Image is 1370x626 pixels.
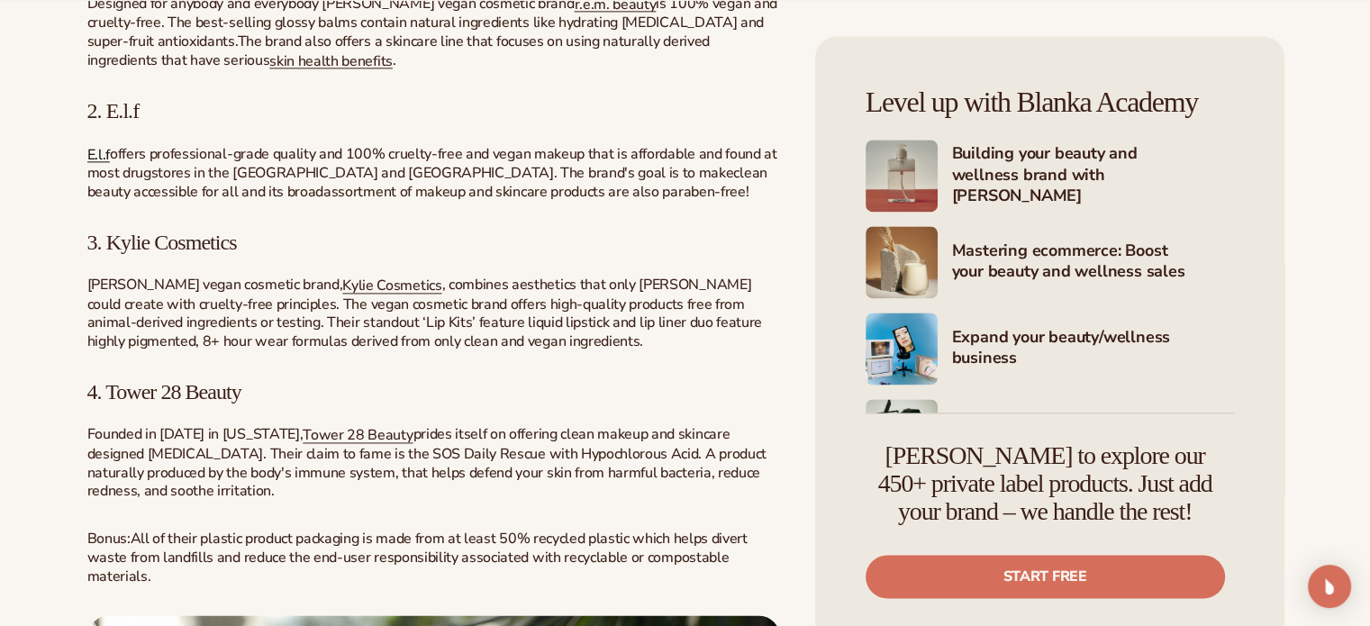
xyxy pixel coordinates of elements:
[235,32,238,51] span: .
[866,313,938,385] img: Shopify Image 7
[866,140,938,212] img: Shopify Image 5
[952,143,1234,208] h4: Building your beauty and wellness brand with [PERSON_NAME]
[87,144,110,164] a: E.l.f
[87,275,763,351] span: , combines aesthetics that only [PERSON_NAME] could create with cruelty-free principles. The vega...
[952,327,1234,371] h4: Expand your beauty/wellness business
[87,275,343,295] span: [PERSON_NAME] vegan cosmetic brand,
[866,399,1234,471] a: Shopify Image 8 Marketing your beauty and wellness brand 101
[866,226,938,298] img: Shopify Image 6
[87,231,237,254] span: 3. Kylie Cosmetics
[952,240,1234,285] h4: Mastering ecommerce: Boost your beauty and wellness sales
[87,424,767,501] span: prides itself on offering clean makeup and skincare designed [MEDICAL_DATA]. Their claim to fame ...
[87,163,767,202] span: clean beauty accessible for all and its broad
[866,140,1234,212] a: Shopify Image 5 Building your beauty and wellness brand with [PERSON_NAME]
[87,99,140,122] span: 2. E.l.f
[866,313,1234,385] a: Shopify Image 7 Expand your beauty/wellness business
[866,399,938,471] img: Shopify Image 8
[342,276,441,295] a: Kylie Cosmetics
[87,13,764,51] span: ydrating [MEDICAL_DATA] and super-fruit antioxidants
[393,50,396,70] span: .
[866,555,1225,598] a: Start free
[87,380,241,404] span: 4. Tower 28 Beauty
[87,32,710,70] span: The brand also offers a skincare line that focuses on using naturally derived ingredients that ha...
[303,425,413,445] a: Tower 28 Beauty
[1308,565,1351,608] div: Open Intercom Messenger
[269,50,393,70] a: skin health benefits
[866,226,1234,298] a: Shopify Image 6 Mastering ecommerce: Boost your beauty and wellness sales
[87,424,304,444] span: Founded in [DATE] in [US_STATE],
[323,182,749,202] span: assortment of makeup and skincare products are also paraben-free!
[87,144,777,184] span: offers professional-grade quality and 100% cruelty-free and vegan makeup that is affordable and f...
[866,442,1225,525] h4: [PERSON_NAME] to explore our 450+ private label products. Just add your brand – we handle the rest!
[87,529,748,586] span: All of their plastic product packaging is made from at least 50% recycled plastic which helps div...
[866,86,1234,118] h4: Level up with Blanka Academy
[87,529,131,549] span: Bonus:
